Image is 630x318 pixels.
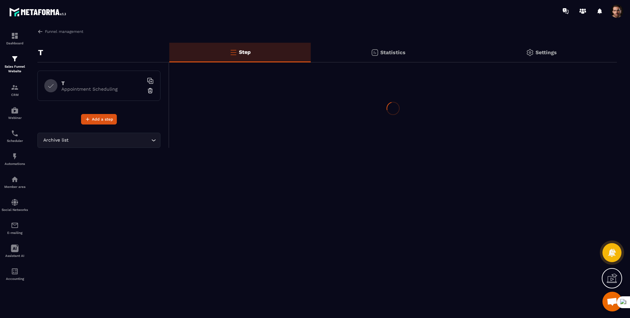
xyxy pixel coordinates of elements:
[11,221,19,229] img: email
[2,79,28,102] a: formationformationCRM
[2,193,28,216] a: social-networksocial-networkSocial Networks
[2,102,28,125] a: automationsautomationsWebinar
[2,148,28,170] a: automationsautomationsAutomations
[2,170,28,193] a: automationsautomationsMember area
[2,125,28,148] a: schedulerschedulerScheduler
[11,106,19,114] img: automations
[371,49,379,57] img: stats.20deebd0.svg
[2,239,28,262] a: Assistant AI
[229,48,237,56] img: bars-o.4a397970.svg
[42,137,70,144] span: Archive list
[2,93,28,97] p: CRM
[92,116,113,123] span: Add a step
[2,116,28,120] p: Webinar
[2,64,28,74] p: Sales Funnel Website
[61,86,143,92] p: Appointment Scheduling
[2,50,28,79] a: formationformationSales Funnel Website
[11,32,19,40] img: formation
[11,83,19,91] img: formation
[602,292,622,311] div: Mở cuộc trò chuyện
[11,198,19,206] img: social-network
[147,87,154,94] img: trash
[11,175,19,183] img: automations
[38,46,43,59] p: T
[2,216,28,239] a: emailemailE-mailing
[70,137,150,144] input: Search for option
[2,162,28,166] p: Automations
[526,49,534,57] img: setting-gr.5f69749f.svg
[11,152,19,160] img: automations
[2,139,28,143] p: Scheduler
[2,208,28,212] p: Social Networks
[11,129,19,137] img: scheduler
[61,80,143,86] h6: T
[37,133,160,148] div: Search for option
[2,231,28,235] p: E-mailing
[2,41,28,45] p: Dashboard
[239,49,251,55] p: Step
[11,55,19,63] img: formation
[535,49,557,56] p: Settings
[2,254,28,258] p: Assistant AI
[9,6,68,18] img: logo
[11,267,19,275] img: accountant
[2,27,28,50] a: formationformationDashboard
[37,29,83,34] a: Funnel management
[37,29,43,34] img: arrow
[380,49,406,56] p: Statistics
[2,185,28,189] p: Member area
[2,277,28,281] p: Accounting
[81,114,117,125] button: Add a step
[2,262,28,285] a: accountantaccountantAccounting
